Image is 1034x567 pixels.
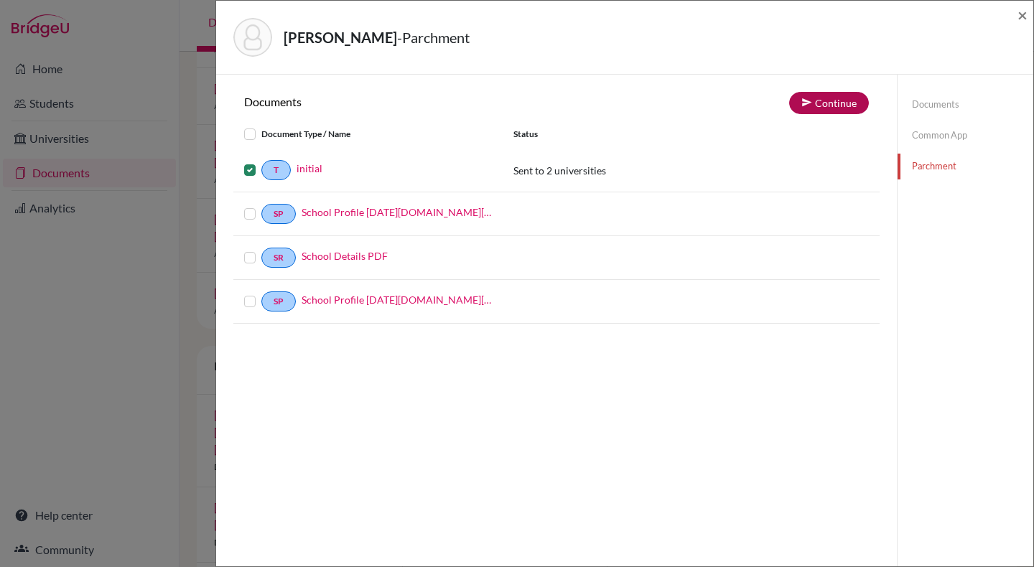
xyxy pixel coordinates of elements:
a: Documents [898,92,1033,117]
a: School Profile [DATE][DOMAIN_NAME][DATE]_wide [302,292,492,307]
a: Common App [898,123,1033,148]
div: Status [503,126,664,143]
a: SP [261,204,296,224]
a: School Profile [DATE][DOMAIN_NAME][DATE]_wide [302,205,492,220]
a: initial [297,161,322,176]
span: - Parchment [397,29,470,46]
span: Sent to 2 universities [513,164,606,177]
span: × [1017,4,1028,25]
strong: [PERSON_NAME] [284,29,397,46]
h6: Documents [233,95,556,108]
button: Continue [789,92,869,114]
a: Parchment [898,154,1033,179]
a: School Details PDF [302,248,388,263]
div: Document Type / Name [233,126,503,143]
a: SR [261,248,296,268]
a: SP [261,291,296,311]
button: Close [1017,6,1028,24]
a: T [261,160,291,180]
